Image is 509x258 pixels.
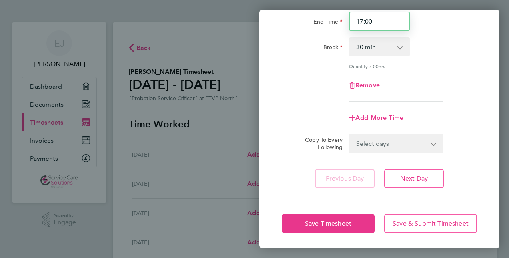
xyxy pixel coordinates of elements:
[384,169,444,188] button: Next Day
[323,44,343,53] label: Break
[349,115,403,121] button: Add More Time
[355,114,403,121] span: Add More Time
[369,63,379,69] span: 7.00
[305,220,351,228] span: Save Timesheet
[349,82,380,89] button: Remove
[355,81,380,89] span: Remove
[313,18,343,28] label: End Time
[384,214,477,233] button: Save & Submit Timesheet
[349,63,443,69] div: Quantity: hrs
[349,12,410,31] input: E.g. 18:00
[282,214,375,233] button: Save Timesheet
[299,136,343,151] label: Copy To Every Following
[393,220,469,228] span: Save & Submit Timesheet
[400,175,428,183] span: Next Day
